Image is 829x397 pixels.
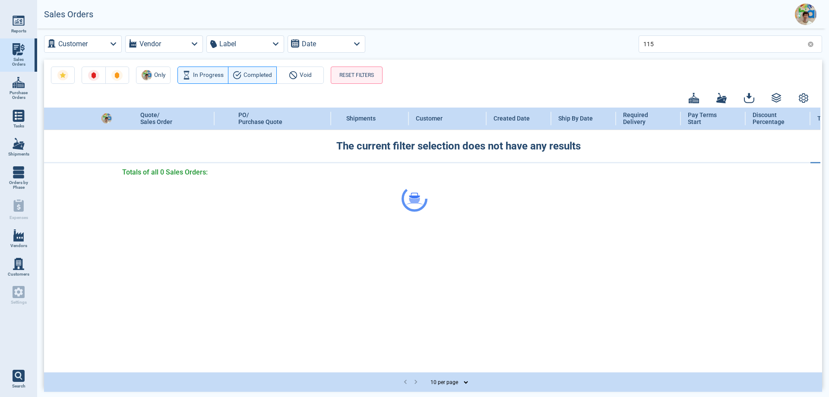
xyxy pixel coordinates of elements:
[13,258,25,270] img: menu_icon
[7,180,30,190] span: Orders by Phase
[11,29,26,34] span: Reports
[8,152,29,157] span: Shipments
[13,15,25,27] img: menu_icon
[7,90,30,100] span: Purchase Orders
[10,243,27,248] span: Vendors
[13,43,25,55] img: menu_icon
[13,229,25,241] img: menu_icon
[12,384,25,389] span: Search
[13,124,24,129] span: Tasks
[7,57,30,67] span: Sales Orders
[13,138,25,150] img: menu_icon
[13,76,25,89] img: menu_icon
[8,272,29,277] span: Customers
[13,166,25,178] img: menu_icon
[13,110,25,122] img: menu_icon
